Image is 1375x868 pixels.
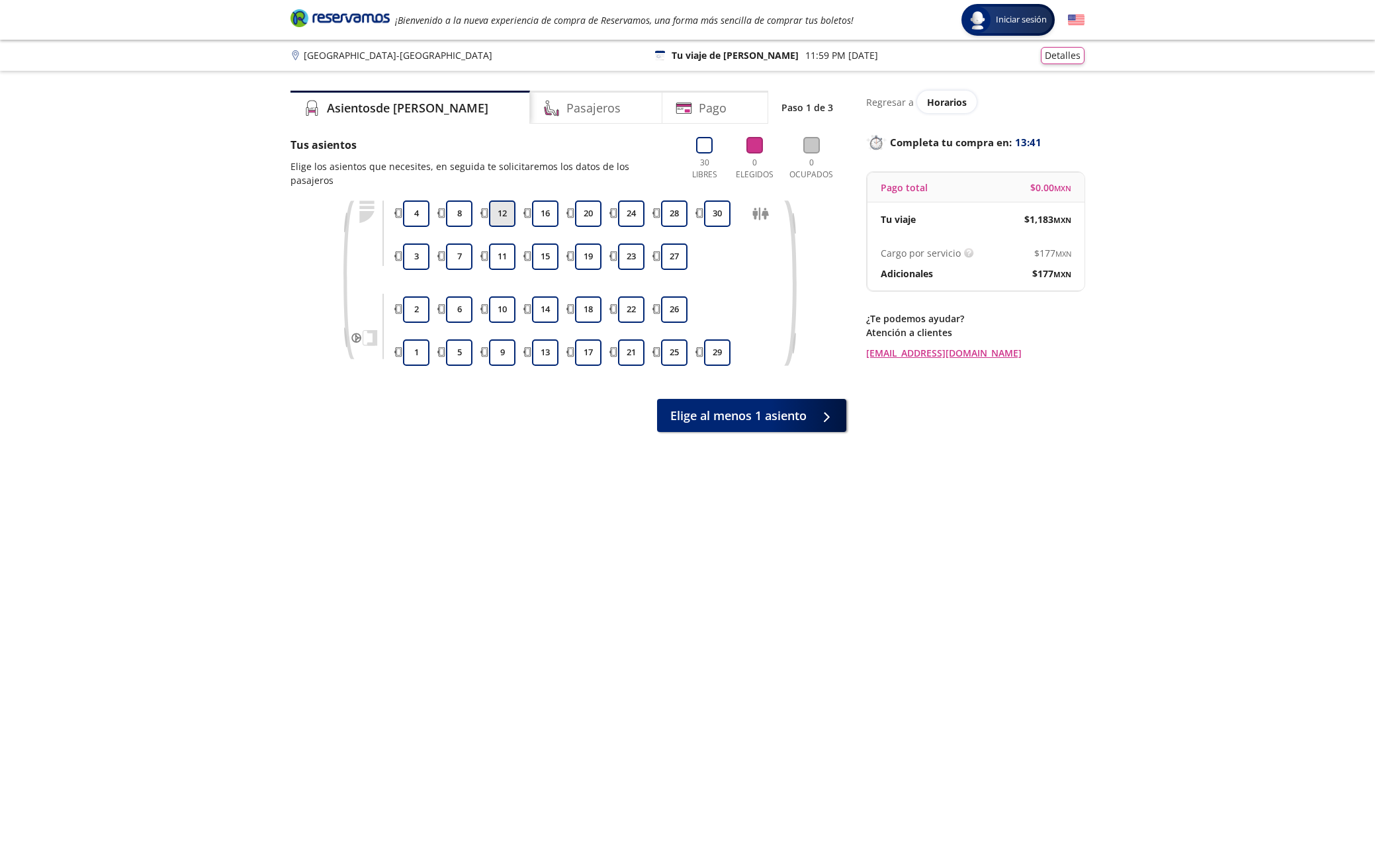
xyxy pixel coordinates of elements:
button: 3 [403,243,429,270]
button: 11 [489,243,515,270]
span: Horarios [927,96,967,108]
p: Regresar a [866,95,914,109]
button: 8 [446,200,472,227]
button: English [1068,12,1085,28]
button: 5 [446,339,472,366]
span: $ 0.00 [1030,181,1071,195]
button: 14 [532,296,558,323]
p: Adicionales [881,267,933,281]
span: $ 1,183 [1024,212,1071,226]
button: 1 [403,339,429,366]
p: 30 Libres [686,157,723,181]
button: 23 [618,243,644,270]
button: 28 [661,200,687,227]
p: ¿Te podemos ayudar? [866,312,1085,325]
button: 12 [489,200,515,227]
button: 30 [704,200,731,227]
button: 9 [489,339,515,366]
button: 21 [618,339,644,366]
p: Elige los asientos que necesites, en seguida te solicitaremos los datos de los pasajeros [290,159,673,187]
p: Tu viaje de [PERSON_NAME] [672,48,799,62]
span: $ 177 [1032,267,1071,281]
h4: Pasajeros [566,99,621,117]
button: 15 [532,243,558,270]
button: Elige al menos 1 asiento [657,399,846,432]
button: 18 [575,296,601,323]
p: Completa tu compra en : [866,133,1085,152]
p: [GEOGRAPHIC_DATA] - [GEOGRAPHIC_DATA] [304,48,492,62]
span: $ 177 [1034,246,1071,260]
button: 26 [661,296,687,323]
button: 4 [403,200,429,227]
button: 29 [704,339,731,366]
small: MXN [1053,269,1071,279]
button: 6 [446,296,472,323]
button: 2 [403,296,429,323]
button: 17 [575,339,601,366]
button: 19 [575,243,601,270]
i: Brand Logo [290,8,390,28]
button: 16 [532,200,558,227]
small: MXN [1054,183,1071,193]
p: 0 Ocupados [786,157,836,181]
button: 20 [575,200,601,227]
p: Atención a clientes [866,325,1085,339]
a: Brand Logo [290,8,390,32]
p: 0 Elegidos [732,157,777,181]
span: 13:41 [1015,135,1042,150]
small: MXN [1053,215,1071,225]
span: Elige al menos 1 asiento [670,407,807,425]
h4: Asientos de [PERSON_NAME] [327,99,488,117]
button: Detalles [1041,47,1085,64]
p: 11:59 PM [DATE] [805,48,878,62]
button: 7 [446,243,472,270]
em: ¡Bienvenido a la nueva experiencia de compra de Reservamos, una forma más sencilla de comprar tus... [395,14,854,26]
button: 22 [618,296,644,323]
p: Cargo por servicio [881,246,961,260]
button: 25 [661,339,687,366]
button: 10 [489,296,515,323]
span: Iniciar sesión [991,13,1052,26]
button: 27 [661,243,687,270]
p: Tu viaje [881,212,916,226]
a: [EMAIL_ADDRESS][DOMAIN_NAME] [866,346,1085,360]
button: 24 [618,200,644,227]
p: Tus asientos [290,137,673,153]
p: Paso 1 de 3 [781,101,833,114]
h4: Pago [699,99,727,117]
button: 13 [532,339,558,366]
small: MXN [1055,249,1071,259]
div: Regresar a ver horarios [866,91,1085,113]
p: Pago total [881,181,928,195]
